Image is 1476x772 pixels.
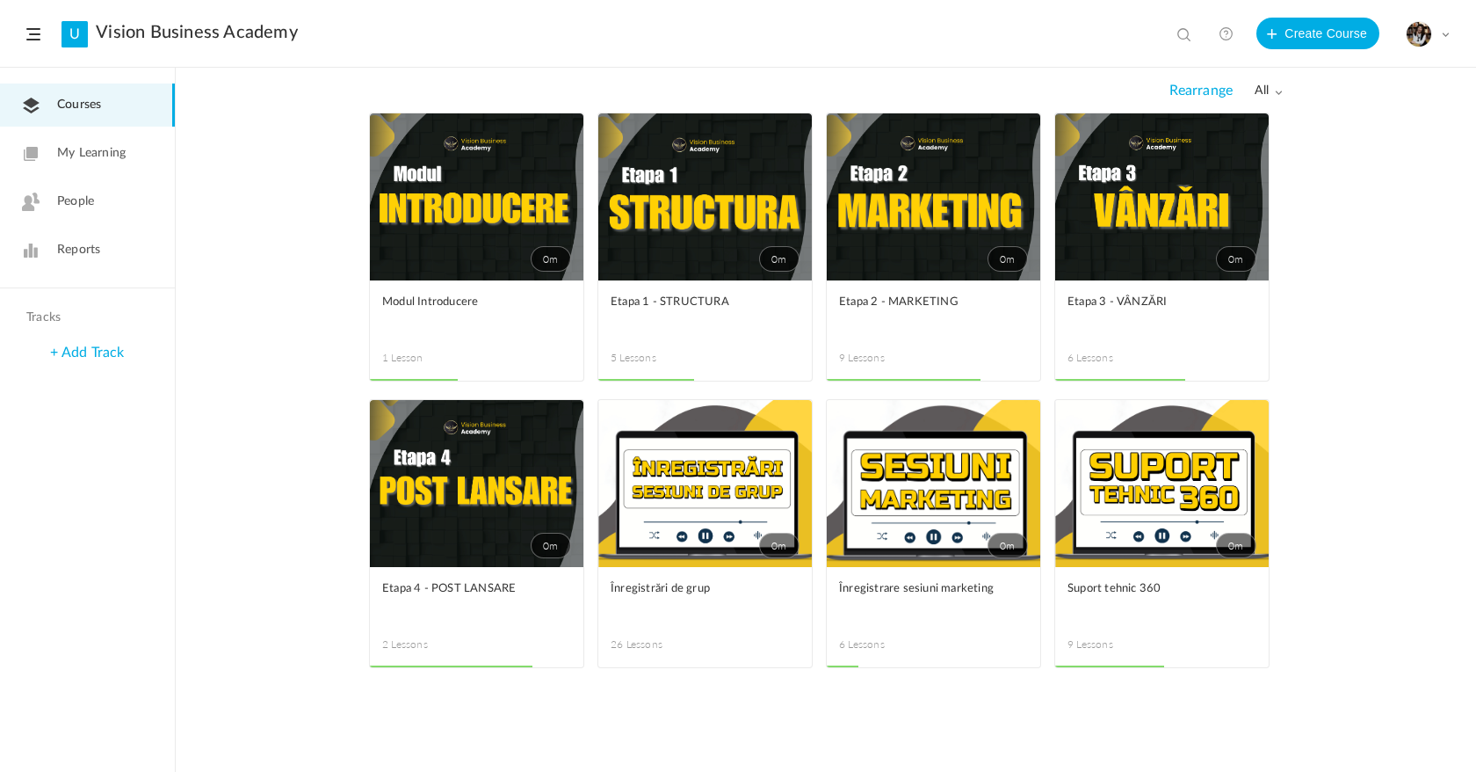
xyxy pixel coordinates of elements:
h4: Tracks [26,310,144,325]
a: Etapa 4 - POST LANSARE [382,579,571,619]
span: 0m [759,533,799,558]
button: Create Course [1256,18,1379,49]
span: 5 Lessons [611,350,705,366]
span: 26 Lessons [611,637,705,652]
span: 6 Lessons [1067,350,1162,366]
span: 2 Lessons [382,637,477,652]
span: People [57,193,94,211]
a: 0m [1055,400,1269,567]
span: 1 Lesson [382,350,477,366]
span: 0m [988,246,1028,272]
span: My Learning [57,144,126,163]
a: Suport tehnic 360 [1067,579,1256,619]
a: 0m [370,113,583,280]
a: Înregistrare sesiuni marketing [839,579,1028,619]
span: Rearrange [1169,83,1233,99]
a: + Add Track [50,346,124,360]
span: Suport tehnic 360 [1067,579,1230,599]
span: 0m [531,533,571,558]
span: Etapa 2 - MARKETING [839,293,1002,312]
span: 0m [1216,533,1256,558]
a: Etapa 3 - VÂNZĂRI [1067,293,1256,332]
a: Etapa 2 - MARKETING [839,293,1028,332]
span: 6 Lessons [839,637,934,652]
a: 0m [827,113,1040,280]
img: tempimagehs7pti.png [1407,22,1431,47]
span: 0m [1216,246,1256,272]
span: Etapa 1 - STRUCTURA [611,293,773,312]
span: Courses [57,96,101,114]
span: Etapa 3 - VÂNZĂRI [1067,293,1230,312]
span: Etapa 4 - POST LANSARE [382,579,545,599]
a: Înregistrări de grup [611,579,799,619]
a: 0m [827,400,1040,567]
span: 9 Lessons [839,350,934,366]
span: 0m [759,246,799,272]
a: 0m [598,113,812,280]
span: Înregistrări de grup [611,579,773,599]
a: U [61,21,88,47]
span: Înregistrare sesiuni marketing [839,579,1002,599]
a: 0m [598,400,812,567]
span: 0m [531,246,571,272]
span: 0m [988,533,1028,558]
a: 0m [370,400,583,567]
a: 0m [1055,113,1269,280]
span: 9 Lessons [1067,637,1162,652]
span: Reports [57,241,100,259]
a: Vision Business Academy [96,22,298,43]
span: Modul Introducere [382,293,545,312]
span: all [1255,84,1283,98]
a: Etapa 1 - STRUCTURA [611,293,799,332]
a: Modul Introducere [382,293,571,332]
